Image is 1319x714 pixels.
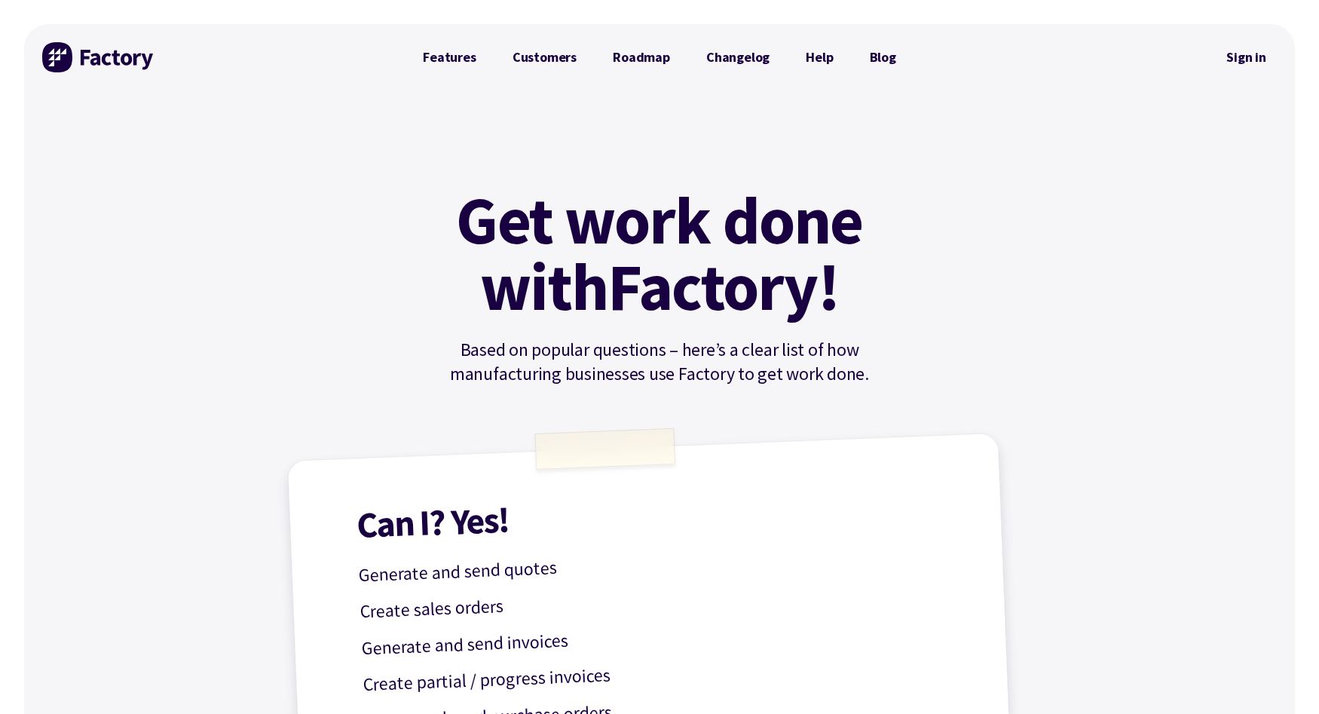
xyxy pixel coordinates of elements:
[1216,40,1277,75] a: Sign in
[361,611,963,663] p: Generate and send invoices
[1216,40,1277,75] nav: Secondary Navigation
[494,42,595,72] a: Customers
[405,42,494,72] a: Features
[405,338,914,386] p: Based on popular questions – here’s a clear list of how manufacturing businesses use Factory to g...
[852,42,914,72] a: Blog
[433,187,886,320] h1: Get work done with
[42,42,155,72] img: Factory
[405,42,914,72] nav: Primary Navigation
[363,647,965,700] p: Create partial / progress invoices
[595,42,688,72] a: Roadmap
[360,574,962,627] p: Create sales orders
[358,538,960,590] p: Generate and send quotes
[357,483,959,543] h1: Can I? Yes!
[788,42,851,72] a: Help
[688,42,788,72] a: Changelog
[607,253,839,320] mark: Factory!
